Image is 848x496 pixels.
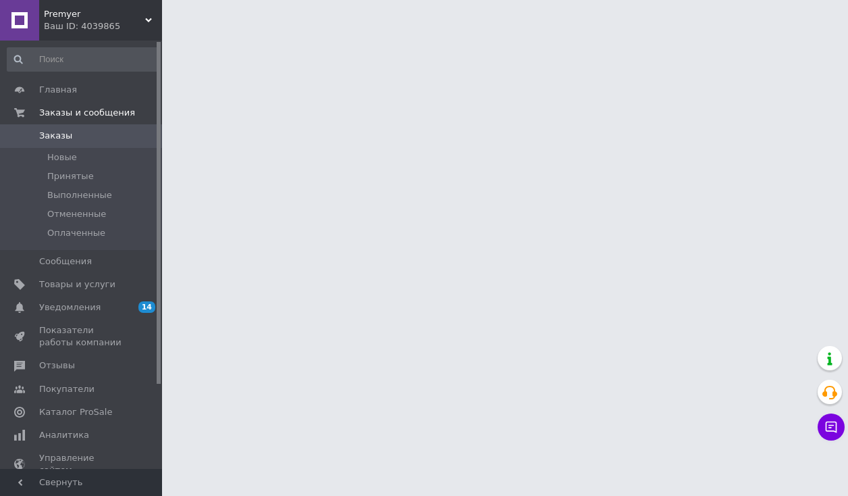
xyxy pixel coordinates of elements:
span: Принятые [47,170,94,182]
div: Ваш ID: 4039865 [44,20,162,32]
span: Отзывы [39,359,75,372]
input: Поиск [7,47,159,72]
span: Выполненные [47,189,112,201]
span: Каталог ProSale [39,406,112,418]
span: Товары и услуги [39,278,115,291]
span: Новые [47,151,77,164]
span: Отмененные [47,208,106,220]
span: Заказы [39,130,72,142]
span: Аналитика [39,429,89,441]
span: Premyer [44,8,145,20]
span: Показатели работы компании [39,324,125,349]
span: Покупатели [39,383,95,395]
span: Сообщения [39,255,92,268]
span: 14 [138,301,155,313]
span: Заказы и сообщения [39,107,135,119]
span: Уведомления [39,301,101,314]
button: Чат с покупателем [818,414,845,441]
span: Управление сайтом [39,452,125,476]
span: Главная [39,84,77,96]
span: Оплаченные [47,227,105,239]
